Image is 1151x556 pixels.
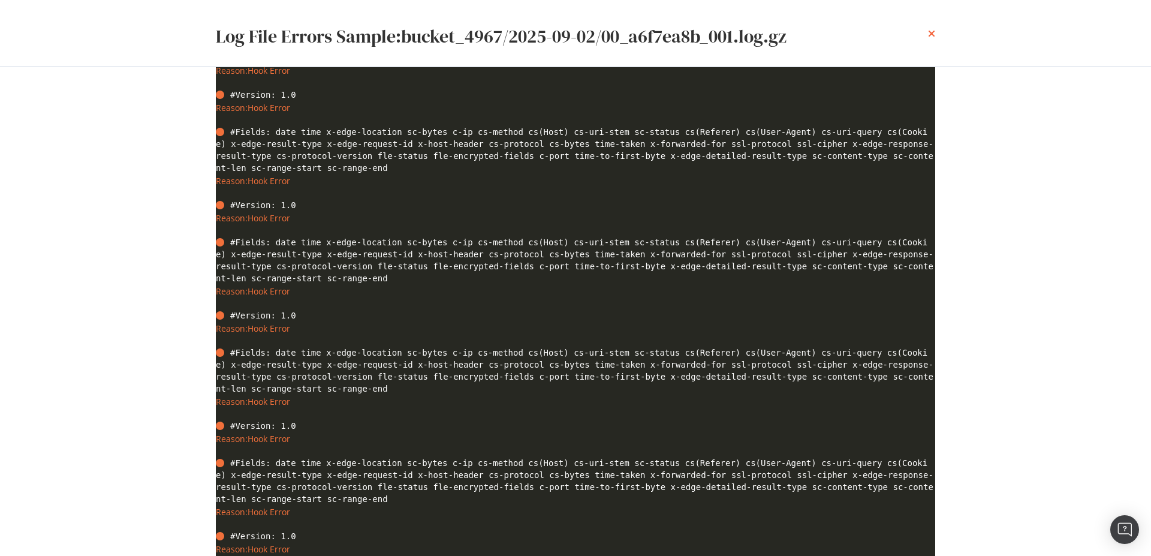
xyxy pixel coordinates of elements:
span: Reason: Hook Error [216,212,290,224]
span: Reason: Hook Error [216,285,290,297]
span: Reason: Hook Error [216,543,290,555]
span: Reason: Hook Error [216,102,290,113]
div: times [928,14,935,52]
span: Reason: Hook Error [216,323,290,334]
span: Reason: Hook Error [216,433,290,444]
span: #Version: 1.0 [230,311,296,320]
span: Reason: Hook Error [216,506,290,518]
span: #Version: 1.0 [230,200,296,210]
div: Open Intercom Messenger [1110,515,1139,544]
span: #Fields: date time x-edge-location sc-bytes c-ip cs-method cs(Host) cs-uri-stem sc-status cs(Refe... [216,348,933,393]
span: Reason: Hook Error [216,65,290,76]
span: #Fields: date time x-edge-location sc-bytes c-ip cs-method cs(Host) cs-uri-stem sc-status cs(Refe... [216,238,933,283]
span: #Version: 1.0 [230,531,296,541]
h2: Log File Errors Sample: bucket_4967/2025-09-02/00_a6f7ea8b_001.log.gz [216,26,787,46]
span: #Version: 1.0 [230,90,296,100]
span: Reason: Hook Error [216,396,290,407]
span: #Fields: date time x-edge-location sc-bytes c-ip cs-method cs(Host) cs-uri-stem sc-status cs(Refe... [216,458,933,504]
span: #Version: 1.0 [230,421,296,431]
span: Reason: Hook Error [216,175,290,187]
span: #Fields: date time x-edge-location sc-bytes c-ip cs-method cs(Host) cs-uri-stem sc-status cs(Refe... [216,127,933,173]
